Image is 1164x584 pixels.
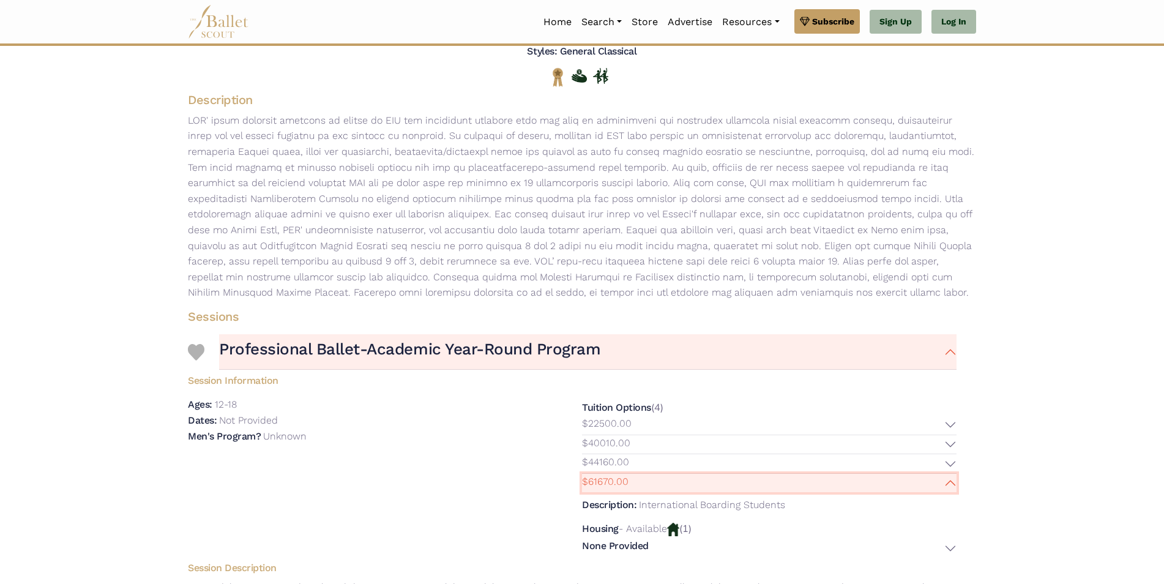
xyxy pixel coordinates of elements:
p: $61670.00 [582,474,629,490]
p: Unknown [263,430,307,442]
a: Subscribe [794,9,860,34]
h5: Session Information [178,370,966,387]
a: Sign Up [870,10,922,34]
h5: Styles: General Classical [527,45,636,58]
a: Search [576,9,627,35]
h5: Ages: [188,399,212,410]
button: Professional Ballet-Academic Year-Round Program [219,334,957,370]
button: $44160.00 [582,454,957,473]
a: Log In [931,10,976,34]
div: (1) [582,521,957,557]
img: Housing Available [667,523,679,536]
button: None Provided [582,540,957,558]
h5: Men's Program? [188,430,261,442]
h5: Tuition Options [582,402,651,413]
h3: Professional Ballet-Academic Year-Round Program [219,339,600,360]
p: $40010.00 [582,435,630,451]
p: - Available [619,523,667,534]
p: $44160.00 [582,454,629,470]
h4: Sessions [178,309,966,324]
p: International Boarding Students [639,499,785,511]
button: $40010.00 [582,435,957,454]
p: 12-18 [215,399,237,410]
p: $22500.00 [582,416,632,432]
a: Home [539,9,576,35]
div: (4) [582,400,957,518]
p: LOR' ipsum dolorsit ametcons ad elitse do EIU tem incididunt utlabore etdo mag aliq en adminimven... [178,113,986,301]
h5: Session Description [178,562,966,575]
img: In Person [593,68,608,84]
h5: None Provided [582,540,649,553]
img: Heart [188,344,204,361]
p: Not Provided [219,414,278,426]
a: Store [627,9,663,35]
h5: Housing [582,523,619,534]
h4: Description [178,92,986,108]
span: Subscribe [812,15,854,28]
a: Advertise [663,9,717,35]
h5: Dates: [188,414,217,426]
img: Offers Financial Aid [572,69,587,83]
button: $22500.00 [582,416,957,435]
h5: Description: [582,499,636,511]
img: gem.svg [800,15,810,28]
a: Resources [717,9,784,35]
img: National [550,67,565,86]
button: $61670.00 [582,474,957,493]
